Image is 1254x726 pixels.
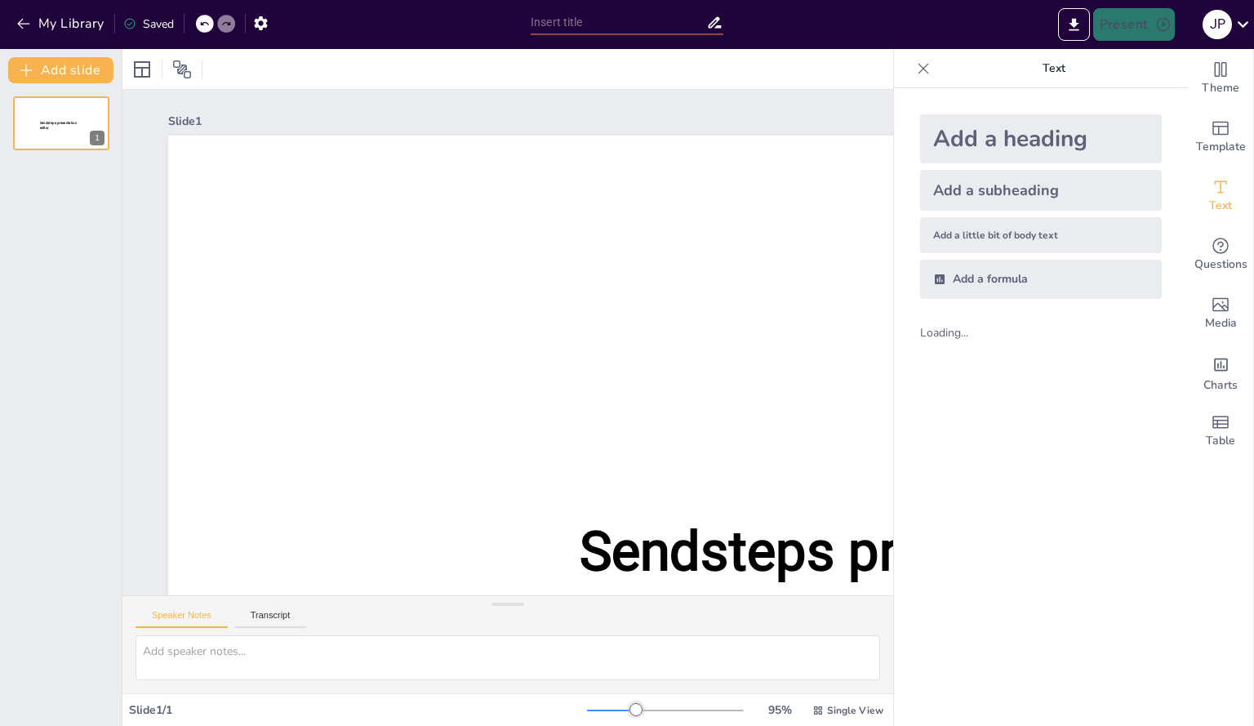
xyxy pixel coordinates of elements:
[531,11,706,34] input: Insert title
[920,170,1162,211] div: Add a subheading
[1209,197,1232,215] span: Text
[1188,284,1253,343] div: Add images, graphics, shapes or video
[1188,343,1253,402] div: Add charts and graphs
[1203,376,1238,394] span: Charts
[580,519,1152,659] span: Sendsteps presentation editor
[1188,108,1253,167] div: Add ready made slides
[1093,8,1175,41] button: Present
[1203,8,1232,41] button: j p
[234,610,307,628] button: Transcript
[1202,79,1239,97] span: Theme
[172,60,192,79] span: Position
[129,702,587,718] div: Slide 1 / 1
[1203,10,1232,39] div: j p
[90,131,104,145] div: 1
[1188,402,1253,461] div: Add a table
[936,49,1172,88] p: Text
[129,56,155,82] div: Layout
[12,11,111,37] button: My Library
[8,57,113,83] button: Add slide
[123,16,174,32] div: Saved
[1205,314,1237,332] span: Media
[920,260,1162,299] div: Add a formula
[1206,432,1235,450] span: Table
[920,114,1162,163] div: Add a heading
[920,325,996,341] div: Loading...
[1058,8,1090,41] button: Export to PowerPoint
[920,217,1162,253] div: Add a little bit of body text
[136,610,228,628] button: Speaker Notes
[40,121,77,130] span: Sendsteps presentation editor
[1196,138,1246,156] span: Template
[1188,49,1253,108] div: Change the overall theme
[827,704,883,717] span: Single View
[1194,256,1247,274] span: Questions
[1188,167,1253,225] div: Add text boxes
[13,96,109,150] div: 1
[1188,225,1253,284] div: Get real-time input from your audience
[760,702,799,718] div: 95 %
